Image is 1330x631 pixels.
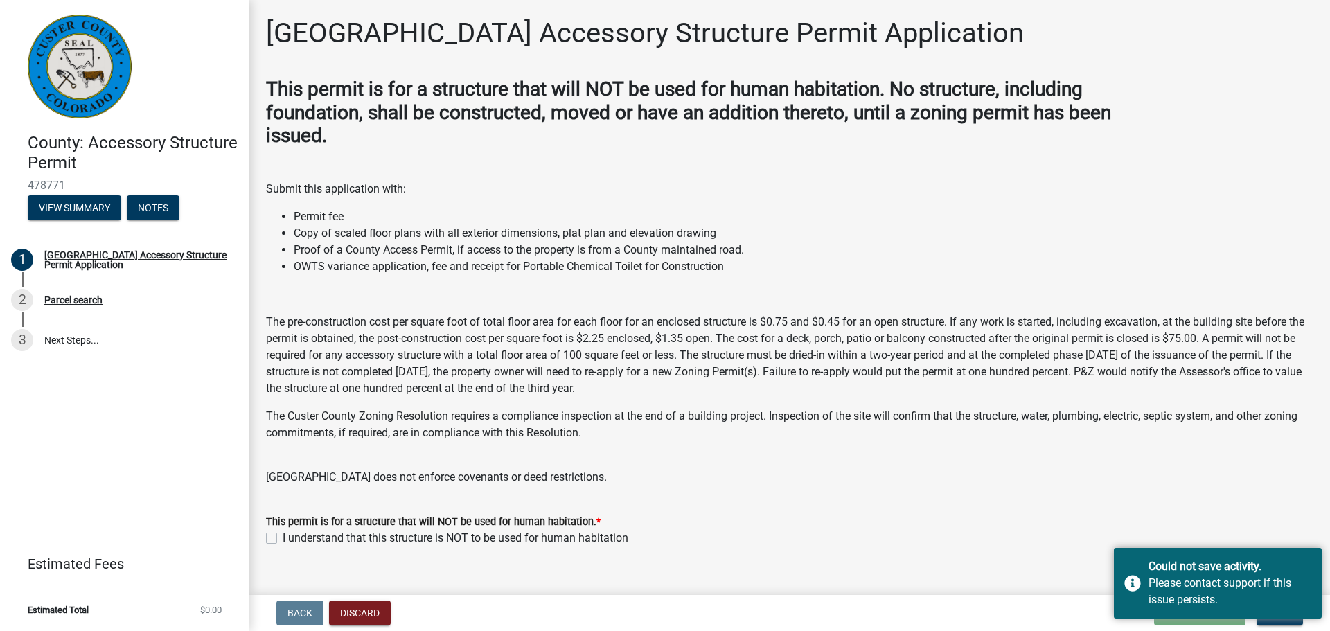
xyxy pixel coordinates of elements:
a: Estimated Fees [11,550,227,578]
button: Back [276,601,323,625]
div: 3 [11,329,33,351]
span: Back [287,607,312,619]
h4: County: Accessory Structure Permit [28,133,238,173]
wm-modal-confirm: Summary [28,203,121,214]
h1: [GEOGRAPHIC_DATA] Accessory Structure Permit Application [266,17,1024,50]
wm-modal-confirm: Notes [127,203,179,214]
li: Permit fee [294,208,1313,225]
p: Submit this application with: [266,181,1313,197]
span: 478771 [28,179,222,192]
button: Notes [127,195,179,220]
p: The pre-construction cost per square foot of total floor area for each floor for an enclosed stru... [266,314,1313,397]
div: 2 [11,289,33,311]
label: I understand that this structure is NOT to be used for human habitation [283,530,628,546]
div: [GEOGRAPHIC_DATA] Accessory Structure Permit Application [44,250,227,269]
li: Proof of a County Access Permit, if access to the property is from a County maintained road. [294,242,1313,258]
strong: foundation, shall be constructed, moved or have an addition thereto, until a zoning permit has been [266,101,1111,124]
p: [GEOGRAPHIC_DATA] does not enforce covenants or deed restrictions. [266,452,1313,486]
span: $0.00 [200,605,222,614]
li: Copy of scaled floor plans with all exterior dimensions, plat plan and elevation drawing [294,225,1313,242]
strong: issued. [266,124,327,147]
div: 1 [11,249,33,271]
span: Estimated Total [28,605,89,614]
div: Could not save activity. [1149,558,1311,575]
img: Custer County, Colorado [28,15,132,118]
p: The Custer County Zoning Resolution requires a compliance inspection at the end of a building pro... [266,408,1313,441]
li: OWTS variance application, fee and receipt for Portable Chemical Toilet for Construction [294,258,1313,275]
div: Please contact support if this issue persists. [1149,575,1311,608]
button: Discard [329,601,391,625]
div: Parcel search [44,295,103,305]
strong: This permit is for a structure that will NOT be used for human habitation. No structure, including [266,78,1083,100]
label: This permit is for a structure that will NOT be used for human habitation. [266,517,601,527]
button: View Summary [28,195,121,220]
